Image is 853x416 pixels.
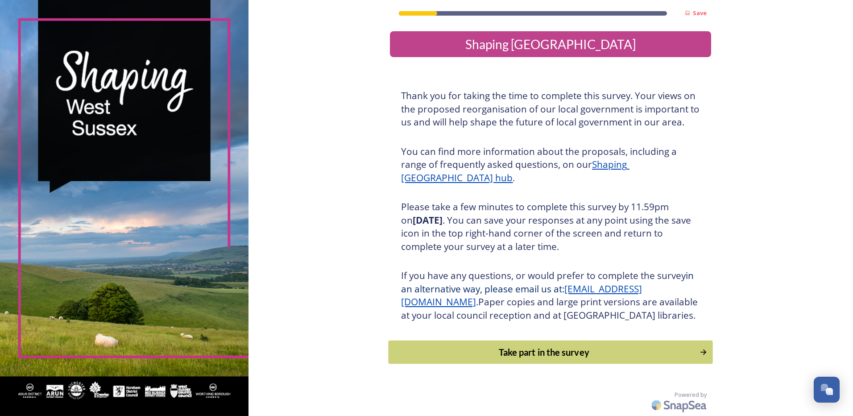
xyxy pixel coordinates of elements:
strong: [DATE] [413,214,443,226]
img: SnapSea Logo [649,395,711,416]
span: . [476,295,478,308]
h3: You can find more information about the proposals, including a range of frequently asked question... [401,145,700,185]
div: Take part in the survey [393,345,695,359]
button: Continue [389,341,713,364]
button: Open Chat [814,377,840,403]
span: in an alternative way, please email us at: [401,269,696,295]
div: Shaping [GEOGRAPHIC_DATA] [393,35,708,54]
a: Shaping [GEOGRAPHIC_DATA] hub [401,158,629,184]
a: [EMAIL_ADDRESS][DOMAIN_NAME] [401,283,642,308]
h3: Thank you for taking the time to complete this survey. Your views on the proposed reorganisation ... [401,89,700,129]
h3: Please take a few minutes to complete this survey by 11.59pm on . You can save your responses at ... [401,200,700,253]
span: Powered by [675,391,707,399]
h3: If you have any questions, or would prefer to complete the survey Paper copies and large print ve... [401,269,700,322]
strong: Save [693,9,707,17]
